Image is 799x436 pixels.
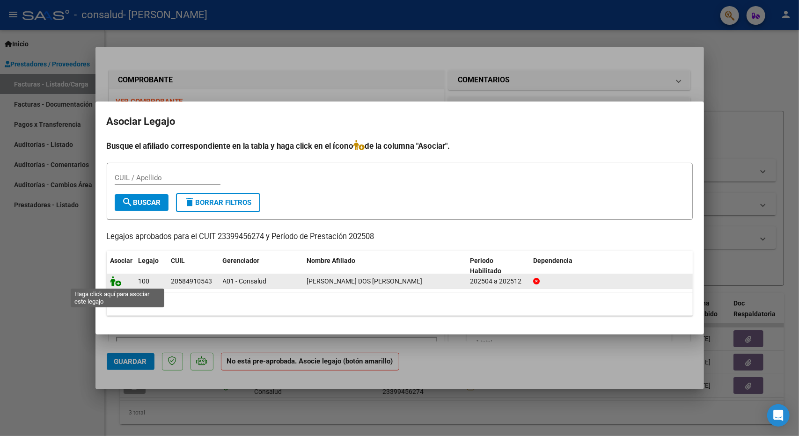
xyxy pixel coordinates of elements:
mat-icon: search [122,196,133,208]
div: 202504 a 202512 [470,276,526,287]
span: Periodo Habilitado [470,257,501,275]
span: 100 [139,277,150,285]
span: Nombre Afiliado [307,257,356,264]
div: Open Intercom Messenger [767,404,790,427]
div: 1 registros [107,292,693,316]
span: Gerenciador [223,257,260,264]
div: 20584910543 [171,276,213,287]
datatable-header-cell: Dependencia [529,251,693,282]
h2: Asociar Legajo [107,113,693,131]
p: Legajos aprobados para el CUIT 23399456274 y Período de Prestación 202508 [107,231,693,243]
datatable-header-cell: Gerenciador [219,251,303,282]
mat-icon: delete [184,196,196,208]
datatable-header-cell: Periodo Habilitado [466,251,529,282]
span: CUIL [171,257,185,264]
span: Dependencia [533,257,572,264]
button: Borrar Filtros [176,193,260,212]
datatable-header-cell: CUIL [168,251,219,282]
span: Asociar [110,257,133,264]
span: Borrar Filtros [184,198,252,207]
datatable-header-cell: Legajo [135,251,168,282]
button: Buscar [115,194,169,211]
span: Buscar [122,198,161,207]
datatable-header-cell: Nombre Afiliado [303,251,467,282]
span: GALARZA DOS SANTOS MATEO ELIAN [307,277,423,285]
span: Legajo [139,257,159,264]
span: A01 - Consalud [223,277,267,285]
datatable-header-cell: Asociar [107,251,135,282]
h4: Busque el afiliado correspondiente en la tabla y haga click en el ícono de la columna "Asociar". [107,140,693,152]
